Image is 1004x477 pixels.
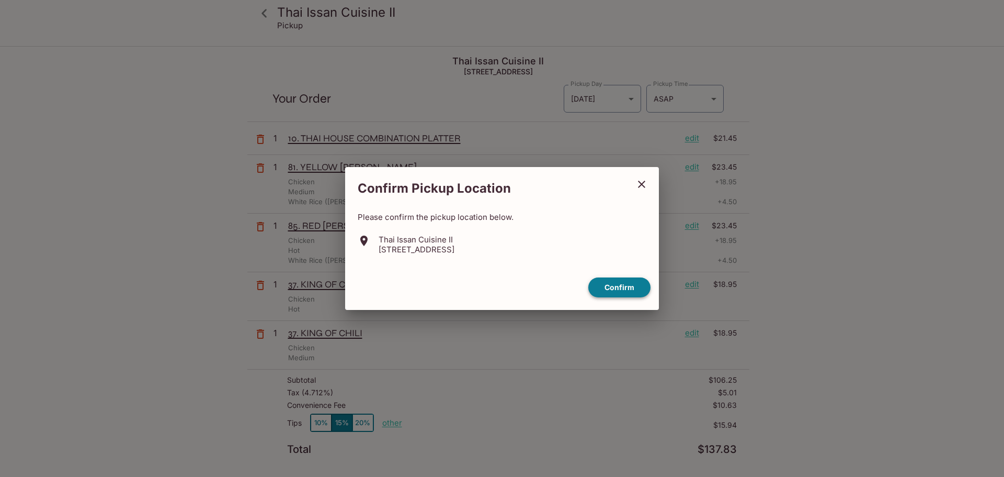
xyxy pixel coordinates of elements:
p: Please confirm the pickup location below. [358,212,646,222]
h2: Confirm Pickup Location [345,175,629,202]
button: close [629,171,655,197]
p: [STREET_ADDRESS] [379,245,454,254]
button: confirm [588,278,651,298]
p: Thai Issan Cuisine II [379,235,454,245]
